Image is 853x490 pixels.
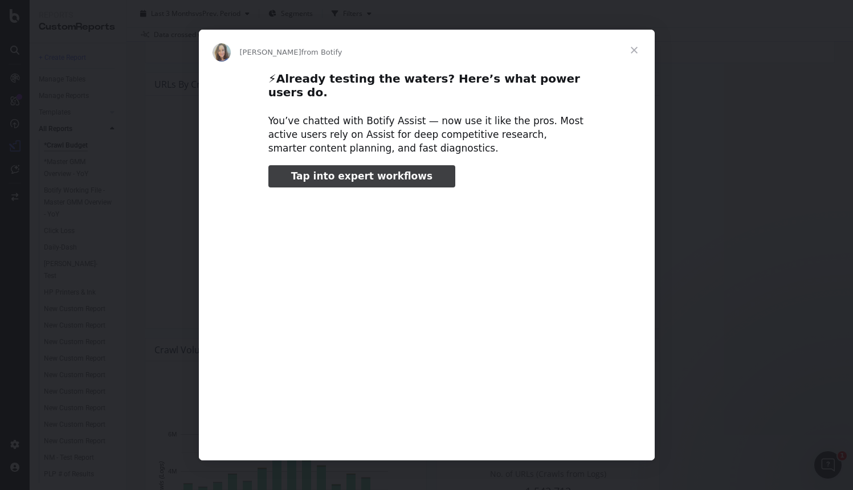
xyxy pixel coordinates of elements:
[614,30,655,71] span: Close
[189,197,664,435] video: Play video
[268,71,585,107] h2: ⚡
[268,115,585,155] div: You’ve chatted with Botify Assist — now use it like the pros. Most active users rely on Assist fo...
[268,165,455,188] a: Tap into expert workflows
[268,72,580,100] b: Already testing the waters? Here’s what power users do.
[240,48,301,56] span: [PERSON_NAME]
[291,170,432,182] span: Tap into expert workflows
[213,43,231,62] img: Profile image for Colleen
[301,48,342,56] span: from Botify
